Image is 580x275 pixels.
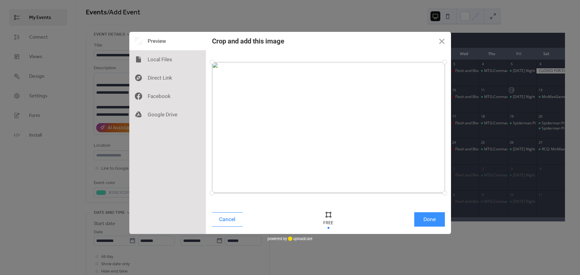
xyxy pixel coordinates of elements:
[129,32,206,50] div: Preview
[129,105,206,124] div: Google Drive
[212,37,284,45] div: Crop and add this image
[129,50,206,69] div: Local Files
[129,87,206,105] div: Facebook
[414,212,445,227] button: Done
[212,212,243,227] button: Cancel
[287,236,313,241] a: uploadcare
[129,69,206,87] div: Direct Link
[267,234,313,243] div: powered by
[433,32,451,50] button: Close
